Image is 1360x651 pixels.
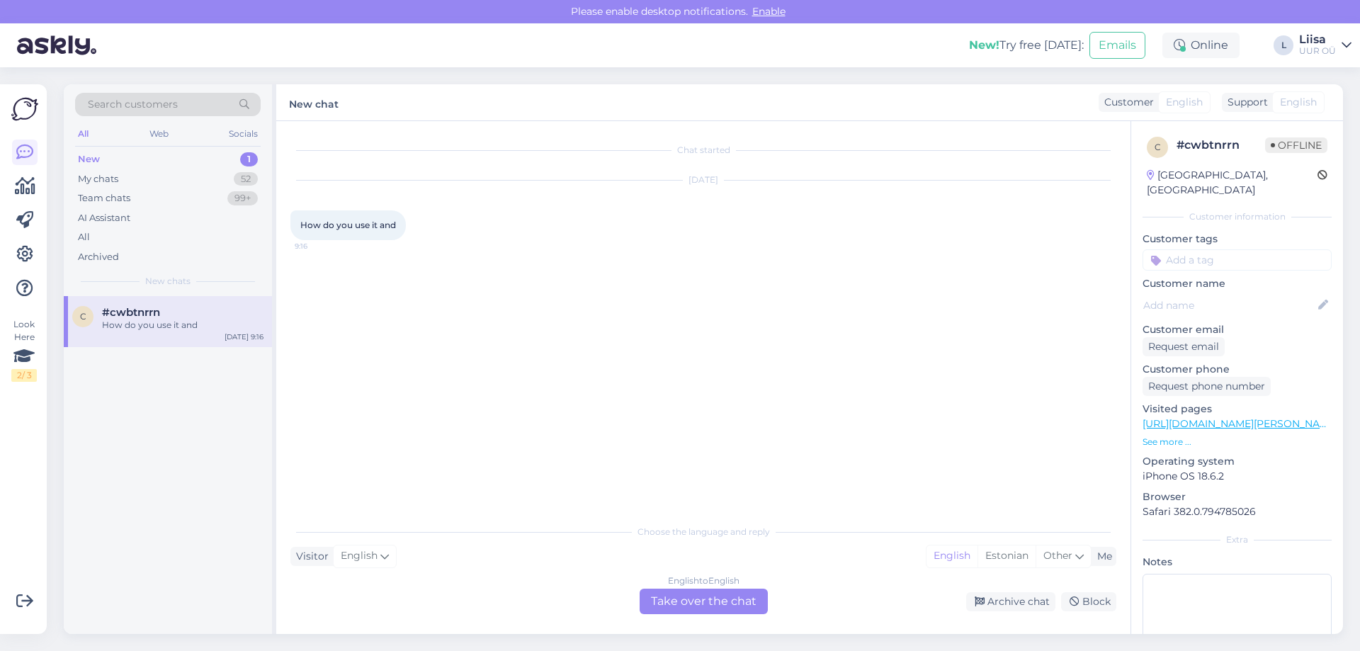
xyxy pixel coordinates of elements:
div: [GEOGRAPHIC_DATA], [GEOGRAPHIC_DATA] [1147,168,1317,198]
p: Notes [1143,555,1332,570]
div: 2 / 3 [11,369,37,382]
p: Customer phone [1143,362,1332,377]
p: Customer email [1143,322,1332,337]
div: [DATE] [290,174,1116,186]
span: #cwbtnrrn [102,306,160,319]
span: 9:16 [295,241,348,251]
span: How do you use it and [300,220,396,230]
span: English [341,548,378,564]
span: c [1155,142,1161,152]
b: New! [969,38,999,52]
div: English [926,545,977,567]
button: Emails [1089,32,1145,59]
div: 1 [240,152,258,166]
p: Safari 382.0.794785026 [1143,504,1332,519]
p: Operating system [1143,454,1332,469]
div: Block [1061,592,1116,611]
div: Request phone number [1143,377,1271,396]
div: Support [1222,95,1268,110]
div: Take over the chat [640,589,768,614]
div: Try free [DATE]: [969,37,1084,54]
span: Other [1043,549,1072,562]
div: Look Here [11,318,37,382]
div: Estonian [977,545,1036,567]
div: [DATE] 9:16 [225,332,263,342]
p: Customer name [1143,276,1332,291]
div: Socials [226,125,261,143]
span: Search customers [88,97,178,112]
p: Customer tags [1143,232,1332,247]
div: # cwbtnrrn [1177,137,1265,154]
a: [URL][DOMAIN_NAME][PERSON_NAME] [1143,417,1338,430]
span: Offline [1265,137,1327,153]
div: Online [1162,33,1240,58]
div: UUR OÜ [1299,45,1336,57]
a: LiisaUUR OÜ [1299,34,1351,57]
span: English [1166,95,1203,110]
input: Add a tag [1143,249,1332,271]
div: Chat started [290,144,1116,157]
div: Customer [1099,95,1154,110]
div: 99+ [227,191,258,205]
div: My chats [78,172,118,186]
div: Extra [1143,533,1332,546]
img: Askly Logo [11,96,38,123]
div: Web [147,125,171,143]
div: Choose the language and reply [290,526,1116,538]
div: New [78,152,100,166]
p: Visited pages [1143,402,1332,417]
p: Browser [1143,489,1332,504]
input: Add name [1143,298,1315,313]
span: c [80,311,86,322]
span: English [1280,95,1317,110]
span: New chats [145,275,191,288]
div: Customer information [1143,210,1332,223]
div: Request email [1143,337,1225,356]
div: All [75,125,91,143]
div: How do you use it and [102,319,263,332]
p: See more ... [1143,436,1332,448]
span: Enable [748,5,790,18]
label: New chat [289,93,339,112]
div: Archived [78,250,119,264]
div: Me [1092,549,1112,564]
div: L [1274,35,1293,55]
p: iPhone OS 18.6.2 [1143,469,1332,484]
div: Visitor [290,549,329,564]
div: English to English [668,574,739,587]
div: 52 [234,172,258,186]
div: Archive chat [966,592,1055,611]
div: Team chats [78,191,130,205]
div: Liisa [1299,34,1336,45]
div: All [78,230,90,244]
div: AI Assistant [78,211,130,225]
